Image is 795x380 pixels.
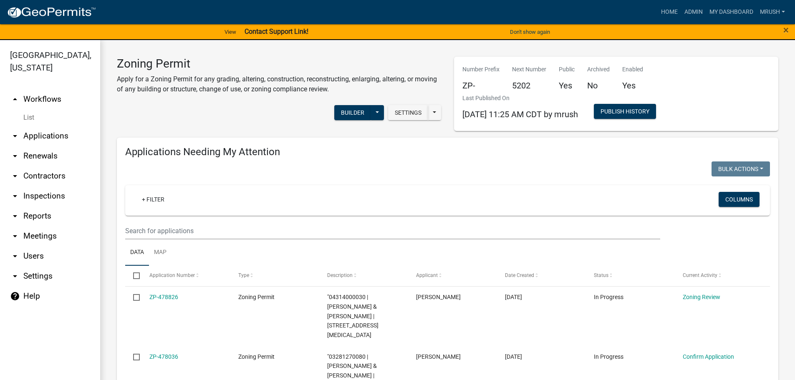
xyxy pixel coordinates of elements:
[125,266,141,286] datatable-header-cell: Select
[497,266,586,286] datatable-header-cell: Date Created
[594,272,608,278] span: Status
[10,291,20,301] i: help
[505,272,534,278] span: Date Created
[10,171,20,181] i: arrow_drop_down
[149,294,178,300] a: ZP-478826
[586,266,675,286] datatable-header-cell: Status
[334,105,371,120] button: Builder
[408,266,497,286] datatable-header-cell: Applicant
[149,239,172,266] a: Map
[327,272,353,278] span: Description
[416,353,461,360] span: Clint willis
[10,231,20,241] i: arrow_drop_down
[683,353,734,360] a: Confirm Application
[512,65,546,74] p: Next Number
[117,57,442,71] h3: Zoning Permit
[149,353,178,360] a: ZP-478036
[587,65,610,74] p: Archived
[10,131,20,141] i: arrow_drop_down
[706,4,757,20] a: My Dashboard
[462,109,578,119] span: [DATE] 11:25 AM CDT by mrush
[559,65,575,74] p: Public
[507,25,553,39] button: Don't show again
[230,266,319,286] datatable-header-cell: Type
[125,146,770,158] h4: Applications Needing My Attention
[10,211,20,221] i: arrow_drop_down
[462,65,500,74] p: Number Prefix
[622,81,643,91] h5: Yes
[594,353,623,360] span: In Progress
[505,353,522,360] span: 09/13/2025
[683,272,717,278] span: Current Activity
[238,272,249,278] span: Type
[117,74,442,94] p: Apply for a Zoning Permit for any grading, altering, construction, reconstructing, enlarging, alt...
[10,251,20,261] i: arrow_drop_down
[125,239,149,266] a: Data
[10,151,20,161] i: arrow_drop_down
[238,353,275,360] span: Zoning Permit
[141,266,230,286] datatable-header-cell: Application Number
[594,294,623,300] span: In Progress
[416,272,438,278] span: Applicant
[587,81,610,91] h5: No
[327,294,379,338] span: "04314000030 | JANTSCH TIMOTHY C & ERIN L | 19222 THRUSH AVE
[559,81,575,91] h5: Yes
[512,81,546,91] h5: 5202
[719,192,760,207] button: Columns
[10,271,20,281] i: arrow_drop_down
[757,4,788,20] a: MRush
[221,25,240,39] a: View
[149,272,195,278] span: Application Number
[319,266,408,286] datatable-header-cell: Description
[675,266,764,286] datatable-header-cell: Current Activity
[783,25,789,35] button: Close
[505,294,522,300] span: 09/15/2025
[245,28,308,35] strong: Contact Support Link!
[416,294,461,300] span: Tim Jantsch
[10,191,20,201] i: arrow_drop_down
[683,294,720,300] a: Zoning Review
[462,94,578,103] p: Last Published On
[658,4,681,20] a: Home
[462,81,500,91] h5: ZP-
[594,104,656,119] button: Publish History
[238,294,275,300] span: Zoning Permit
[712,161,770,176] button: Bulk Actions
[783,24,789,36] span: ×
[10,94,20,104] i: arrow_drop_up
[388,105,428,120] button: Settings
[135,192,171,207] a: + Filter
[594,108,656,115] wm-modal-confirm: Workflow Publish History
[681,4,706,20] a: Admin
[622,65,643,74] p: Enabled
[125,222,660,239] input: Search for applications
